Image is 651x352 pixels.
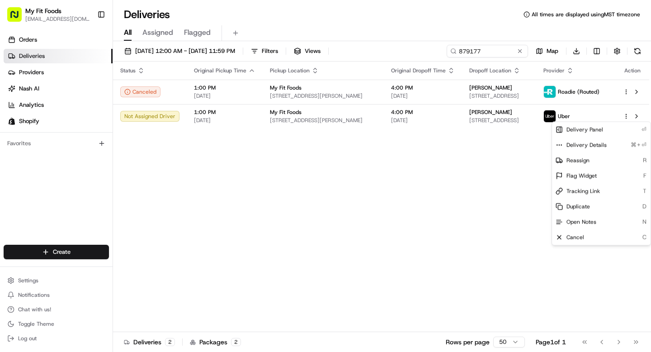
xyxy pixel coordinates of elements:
span: D [642,203,647,211]
span: Open Notes [566,219,596,226]
span: ⏎ [642,126,647,134]
span: Reassign [566,157,590,164]
span: Flag Widget [566,172,597,180]
span: Cancel [566,234,584,241]
span: Tracking Link [566,188,600,195]
span: Delivery Panel [566,126,603,133]
span: ⌘+⏎ [631,141,647,149]
span: C [642,233,647,242]
span: Duplicate [566,203,590,210]
span: T [643,187,647,195]
span: F [643,172,647,180]
span: Delivery Details [566,142,607,149]
span: N [642,218,647,226]
span: R [643,157,647,165]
